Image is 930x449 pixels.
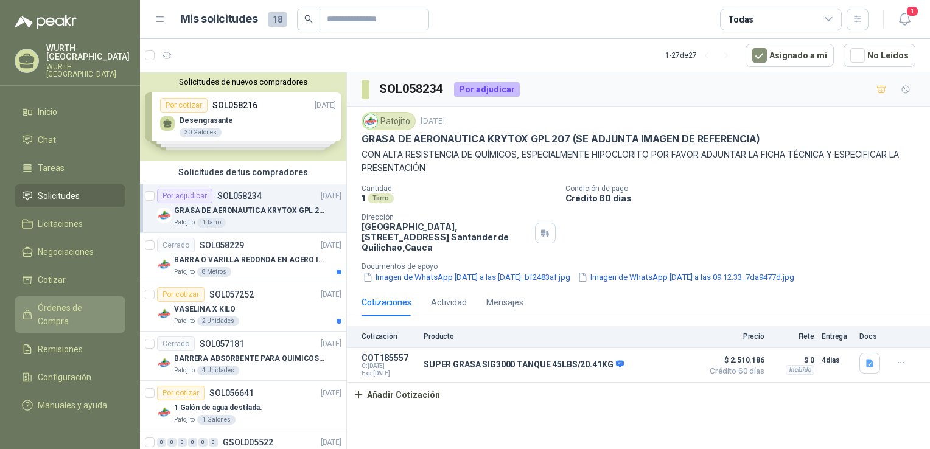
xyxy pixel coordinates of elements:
[15,268,125,291] a: Cotizar
[704,353,764,367] span: $ 2.510.186
[362,262,925,271] p: Documentos de apoyo
[140,381,346,430] a: Por cotizarSOL056641[DATE] Company Logo1 Galón de agua destilada.Patojito1 Galones
[197,316,239,326] div: 2 Unidades
[15,15,77,29] img: Logo peakr
[198,438,208,447] div: 0
[38,161,65,175] span: Tareas
[38,189,80,203] span: Solicitudes
[362,133,760,145] p: GRASA DE AERONAUTICA KRYTOX GPL 207 (SE ADJUNTA IMAGEN DE REFERENCIA)
[38,245,94,259] span: Negociaciones
[486,296,523,309] div: Mensajes
[157,208,172,223] img: Company Logo
[157,257,172,272] img: Company Logo
[893,9,915,30] button: 1
[321,240,341,251] p: [DATE]
[38,301,114,328] span: Órdenes de Compra
[859,332,884,341] p: Docs
[15,240,125,263] a: Negociaciones
[268,12,287,27] span: 18
[140,332,346,381] a: CerradoSOL057181[DATE] Company LogoBARRERA ABSORBENTE PARA QUIMICOS (DERRAME DE HIPOCLORITO)Patoj...
[38,105,57,119] span: Inicio
[174,304,236,315] p: VASELINA X KILO
[209,290,254,299] p: SOL057252
[15,212,125,235] a: Licitaciones
[15,156,125,179] a: Tareas
[157,307,172,321] img: Company Logo
[362,112,416,130] div: Patojito
[362,353,416,363] p: COT185557
[38,399,107,412] span: Manuales y ayuda
[197,267,231,277] div: 8 Metros
[223,438,273,447] p: GSOL005522
[140,282,346,332] a: Por cotizarSOL057252[DATE] Company LogoVASELINA X KILOPatojito2 Unidades
[15,128,125,151] a: Chat
[772,332,814,341] p: Flete
[209,438,218,447] div: 0
[665,46,736,65] div: 1 - 27 de 27
[140,184,346,233] a: Por adjudicarSOL058234[DATE] Company LogoGRASA DE AERONAUTICA KRYTOX GPL 207 (SE ADJUNTA IMAGEN D...
[347,383,447,407] button: Añadir Cotización
[157,356,172,371] img: Company Logo
[157,238,195,252] div: Cerrado
[565,184,926,193] p: Condición de pago
[188,438,197,447] div: 0
[321,437,341,448] p: [DATE]
[15,184,125,207] a: Solicitudes
[145,77,341,86] button: Solicitudes de nuevos compradores
[174,218,195,228] p: Patojito
[46,44,130,61] p: WURTH [GEOGRAPHIC_DATA]
[178,438,187,447] div: 0
[38,343,83,356] span: Remisiones
[362,193,365,203] p: 1
[174,316,195,326] p: Patojito
[140,233,346,282] a: CerradoSOL058229[DATE] Company LogoBARRA O VARILLA REDONDA EN ACERO INOXIDABLE DE 2" O 50 MMPatoj...
[379,80,444,99] h3: SOL058234
[38,133,56,147] span: Chat
[822,332,852,341] p: Entrega
[180,10,258,28] h1: Mis solicitudes
[197,366,239,375] div: 4 Unidades
[746,44,834,67] button: Asignado a mi
[140,72,346,161] div: Solicitudes de nuevos compradoresPor cotizarSOL058216[DATE] Desengrasante30 GalonesPor cotizarSOL...
[200,339,244,348] p: SOL057181
[321,289,341,301] p: [DATE]
[167,438,177,447] div: 0
[38,217,83,231] span: Licitaciones
[321,338,341,350] p: [DATE]
[362,184,556,193] p: Cantidad
[174,366,195,375] p: Patojito
[454,82,520,97] div: Por adjudicar
[362,363,416,370] span: C: [DATE]
[157,405,172,420] img: Company Logo
[174,415,195,425] p: Patojito
[15,338,125,361] a: Remisiones
[362,332,416,341] p: Cotización
[362,271,572,284] button: Imagen de WhatsApp [DATE] a las [DATE]_bf2483af.jpg
[844,44,915,67] button: No Leídos
[38,273,66,287] span: Cotizar
[304,15,313,23] span: search
[704,367,764,375] span: Crédito 60 días
[38,371,91,384] span: Configuración
[368,193,394,203] div: Tarro
[157,287,205,302] div: Por cotizar
[46,63,130,78] p: WURTH [GEOGRAPHIC_DATA]
[15,366,125,389] a: Configuración
[157,189,212,203] div: Por adjudicar
[786,365,814,375] div: Incluido
[197,415,236,425] div: 1 Galones
[576,271,795,284] button: Imagen de WhatsApp [DATE] a las 09.12.33_7da9477d.jpg
[217,192,262,200] p: SOL058234
[364,114,377,128] img: Company Logo
[822,353,852,367] p: 4 días
[362,221,530,252] p: [GEOGRAPHIC_DATA], [STREET_ADDRESS] Santander de Quilichao , Cauca
[565,193,926,203] p: Crédito 60 días
[362,296,411,309] div: Cotizaciones
[424,360,624,371] p: SUPER GRASA SIG3000 TANQUE 45LBS/20.41KG
[704,332,764,341] p: Precio
[362,370,416,377] span: Exp: [DATE]
[321,388,341,399] p: [DATE]
[197,218,226,228] div: 1 Tarro
[174,254,326,266] p: BARRA O VARILLA REDONDA EN ACERO INOXIDABLE DE 2" O 50 MM
[424,332,696,341] p: Producto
